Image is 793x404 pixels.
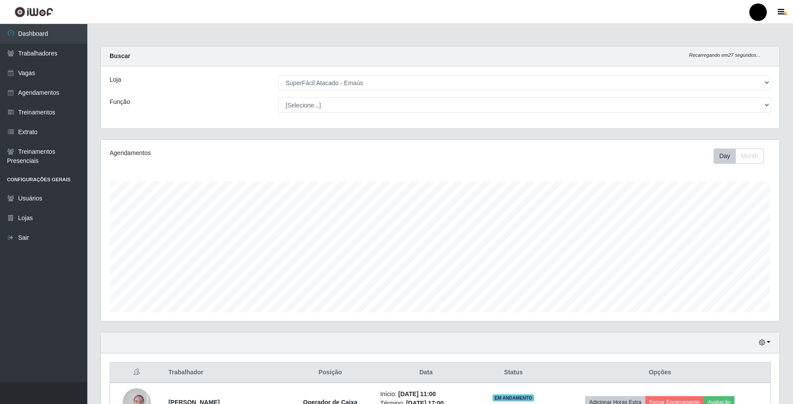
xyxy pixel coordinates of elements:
[110,148,377,158] div: Agendamentos
[477,363,549,383] th: Status
[110,75,121,84] label: Loja
[550,363,771,383] th: Opções
[735,148,764,164] button: Month
[163,363,286,383] th: Trabalhador
[714,148,764,164] div: First group
[380,390,472,399] li: Início:
[110,52,130,59] strong: Buscar
[110,97,130,107] label: Função
[493,394,534,401] span: EM ANDAMENTO
[714,148,736,164] button: Day
[286,363,375,383] th: Posição
[398,390,436,397] time: [DATE] 11:00
[14,7,53,17] img: CoreUI Logo
[714,148,771,164] div: Toolbar with button groups
[375,363,477,383] th: Data
[689,52,760,58] i: Recarregando em 27 segundos...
